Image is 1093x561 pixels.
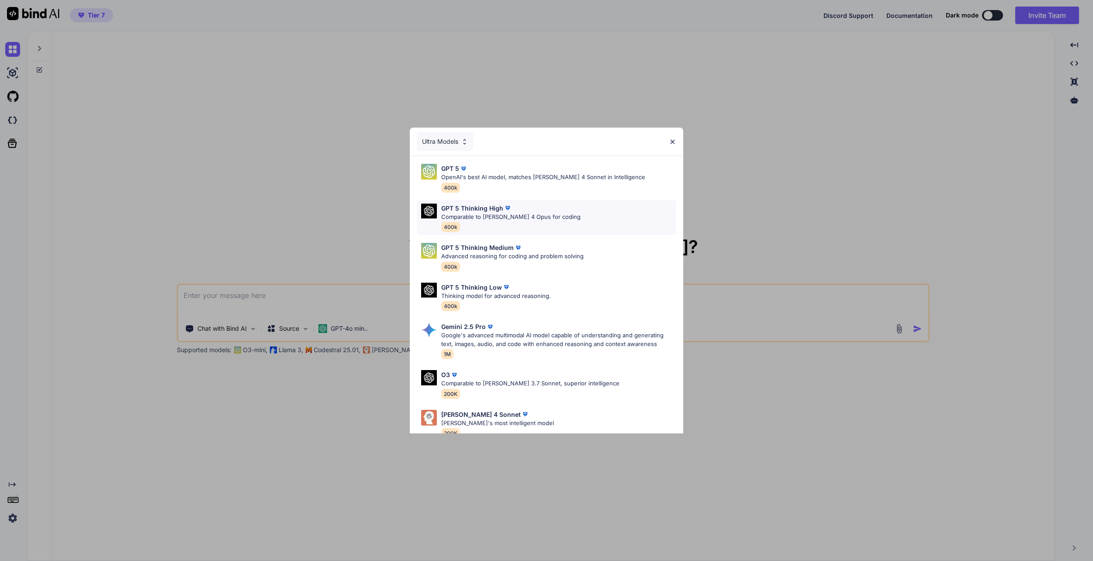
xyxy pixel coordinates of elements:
img: premium [514,243,522,252]
div: Ultra Models [417,132,474,151]
span: 200K [441,428,460,438]
p: Advanced reasoning for coding and problem solving [441,252,584,261]
p: Comparable to [PERSON_NAME] 3.7 Sonnet, superior intelligence [441,379,619,388]
p: [PERSON_NAME]'s most intelligent model [441,419,554,428]
img: Pick Models [421,322,437,338]
img: Pick Models [461,138,468,145]
span: 400k [441,183,460,193]
p: Thinking model for advanced reasoning. [441,292,551,301]
img: premium [486,322,495,331]
img: Pick Models [421,164,437,180]
p: GPT 5 [441,164,459,173]
p: GPT 5 Thinking Medium [441,243,514,252]
span: 400k [441,222,460,232]
img: close [669,138,676,145]
img: Pick Models [421,370,437,385]
img: Pick Models [421,243,437,259]
p: Gemini 2.5 Pro [441,322,486,331]
p: [PERSON_NAME] 4 Sonnet [441,410,521,419]
p: OpenAI's best AI model, matches [PERSON_NAME] 4 Sonnet in Intelligence [441,173,645,182]
img: Pick Models [421,410,437,426]
img: premium [459,164,468,173]
img: premium [450,371,459,379]
img: premium [521,410,529,419]
span: 200K [441,389,460,399]
span: 1M [441,349,453,359]
p: Google's advanced multimodal AI model capable of understanding and generating text, images, audio... [441,331,676,348]
p: Comparable to [PERSON_NAME] 4 Opus for coding [441,213,581,222]
span: 400k [441,262,460,272]
p: GPT 5 Thinking Low [441,283,502,292]
p: GPT 5 Thinking High [441,204,503,213]
p: O3 [441,370,450,379]
span: 400k [441,301,460,311]
img: Pick Models [421,204,437,219]
img: premium [503,204,512,212]
img: Pick Models [421,283,437,298]
img: premium [502,283,511,291]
